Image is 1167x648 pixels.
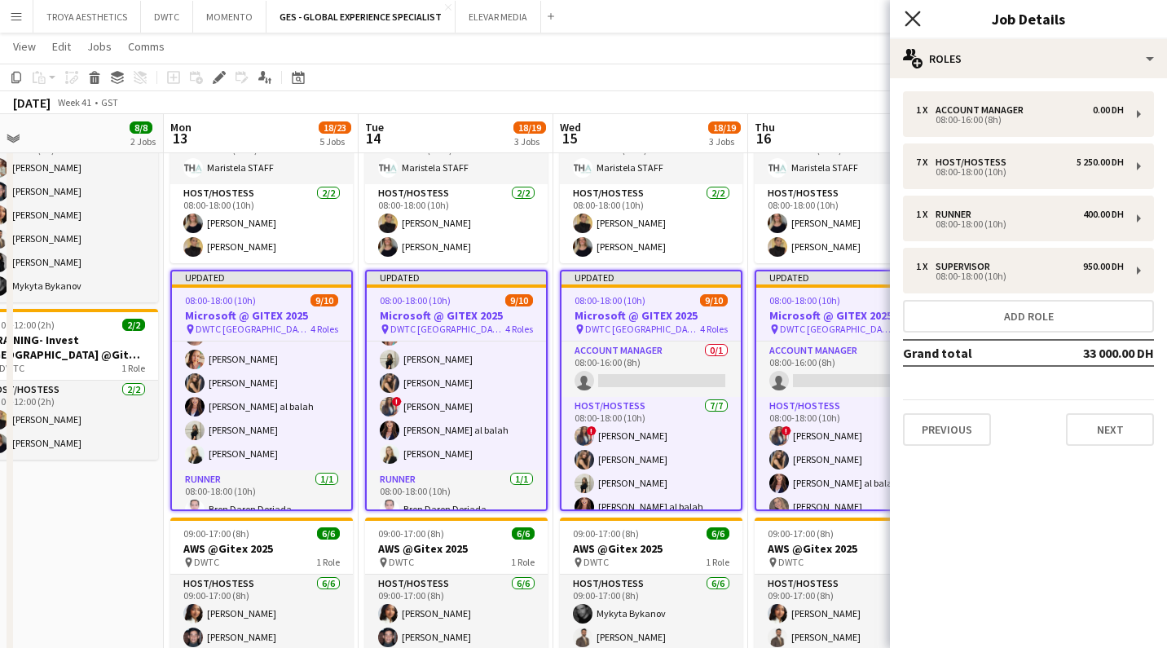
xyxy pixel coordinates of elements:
[390,323,505,335] span: DWTC [GEOGRAPHIC_DATA]
[266,1,456,33] button: GES - GLOBAL EXPERIENCE SPECIALIST
[505,323,533,335] span: 4 Roles
[778,556,804,568] span: DWTC
[936,261,997,272] div: Supervisor
[456,1,541,33] button: ELEVAR MEDIA
[170,541,353,556] h3: AWS @Gitex 2025
[916,104,936,116] div: 1 x
[367,308,546,323] h3: Microsoft @ GITEX 2025
[700,294,728,306] span: 9/10
[363,129,384,148] span: 14
[755,120,775,134] span: Thu
[916,220,1124,228] div: 08:00-18:00 (10h)
[916,261,936,272] div: 1 x
[561,342,741,397] app-card-role: Account Manager0/108:00-16:00 (8h)
[768,527,834,540] span: 09:00-17:00 (8h)
[514,135,545,148] div: 3 Jobs
[560,541,742,556] h3: AWS @Gitex 2025
[706,556,729,568] span: 1 Role
[170,129,353,184] app-card-role: Internal1/108:00-08:30 (30m)Maristela STAFF
[319,121,351,134] span: 18/23
[130,135,156,148] div: 2 Jobs
[128,39,165,54] span: Comms
[890,39,1167,78] div: Roles
[310,323,338,335] span: 4 Roles
[46,36,77,57] a: Edit
[1083,261,1124,272] div: 950.00 DH
[755,129,937,184] app-card-role: Internal1/108:00-08:30 (30m)Maristela STAFF
[378,527,444,540] span: 09:00-17:00 (8h)
[916,156,936,168] div: 7 x
[561,397,741,594] app-card-role: Host/Hostess7/708:00-18:00 (10h)![PERSON_NAME][PERSON_NAME][PERSON_NAME][PERSON_NAME] al balah
[782,426,791,436] span: !
[511,556,535,568] span: 1 Role
[185,294,256,306] span: 08:00-18:00 (10h)
[756,271,936,284] div: Updated
[708,121,741,134] span: 18/19
[560,120,581,134] span: Wed
[585,323,700,335] span: DWTC [GEOGRAPHIC_DATA]
[560,72,742,263] app-job-card: 08:00-18:00 (10h)3/3Invest Qatar @Gitex 2025 DWTC2 RolesInternal1/108:00-08:30 (30m)Maristela STA...
[141,1,193,33] button: DWTC
[1066,413,1154,446] button: Next
[367,271,546,284] div: Updated
[392,397,402,407] span: !
[1083,209,1124,220] div: 400.00 DH
[903,413,991,446] button: Previous
[1093,104,1124,116] div: 0.00 DH
[756,308,936,323] h3: Microsoft @ GITEX 2025
[513,121,546,134] span: 18/19
[170,72,353,263] app-job-card: 08:00-18:00 (10h)3/3Invest Qatar @Gitex 2025 DWTC2 RolesInternal1/108:00-08:30 (30m)Maristela STA...
[33,1,141,33] button: TROYA AESTHETICS
[365,120,384,134] span: Tue
[172,470,351,526] app-card-role: Runner1/108:00-18:00 (10h)Bren Daren Deriada
[755,541,937,556] h3: AWS @Gitex 2025
[172,308,351,323] h3: Microsoft @ GITEX 2025
[172,271,351,284] div: Updated
[196,323,310,335] span: DWTC [GEOGRAPHIC_DATA]
[756,342,936,397] app-card-role: Account Manager0/108:00-16:00 (8h)
[52,39,71,54] span: Edit
[780,323,895,335] span: DWTC [GEOGRAPHIC_DATA]
[54,96,95,108] span: Week 41
[81,36,118,57] a: Jobs
[13,39,36,54] span: View
[916,272,1124,280] div: 08:00-18:00 (10h)
[936,104,1030,116] div: Account Manager
[317,527,340,540] span: 6/6
[700,323,728,335] span: 4 Roles
[170,270,353,511] div: Updated08:00-18:00 (10h)9/10Microsoft @ GITEX 2025 DWTC [GEOGRAPHIC_DATA]4 RolesHost/Hostess7/708...
[365,541,548,556] h3: AWS @Gitex 2025
[121,36,171,57] a: Comms
[365,270,548,511] div: Updated08:00-18:00 (10h)9/10Microsoft @ GITEX 2025 DWTC [GEOGRAPHIC_DATA]4 RolesHost/Hostess7/708...
[130,121,152,134] span: 8/8
[560,184,742,263] app-card-role: Host/Hostess2/208:00-18:00 (10h)[PERSON_NAME][PERSON_NAME]
[752,129,775,148] span: 16
[560,129,742,184] app-card-role: Internal1/108:00-08:30 (30m)Maristela STAFF
[916,116,1124,124] div: 08:00-16:00 (8h)
[1077,156,1124,168] div: 5 250.00 DH
[573,527,639,540] span: 09:00-17:00 (8h)
[755,72,937,263] app-job-card: 08:00-18:00 (10h)3/3Invest Qatar @Gitex 2025 DWTC2 RolesInternal1/108:00-08:30 (30m)Maristela STA...
[13,95,51,111] div: [DATE]
[389,556,414,568] span: DWTC
[505,294,533,306] span: 9/10
[583,556,609,568] span: DWTC
[170,120,192,134] span: Mon
[709,135,740,148] div: 3 Jobs
[587,426,597,436] span: !
[903,300,1154,333] button: Add role
[194,556,219,568] span: DWTC
[557,129,581,148] span: 15
[310,294,338,306] span: 9/10
[172,273,351,470] app-card-role: Host/Hostess7/708:00-18:00 (10h)![PERSON_NAME][PERSON_NAME][PERSON_NAME][PERSON_NAME][PERSON_NAME...
[575,294,645,306] span: 08:00-18:00 (10h)
[319,135,350,148] div: 5 Jobs
[365,72,548,263] app-job-card: 08:00-18:00 (10h)3/3Invest Qatar @Gitex 2025 DWTC2 RolesInternal1/108:00-08:30 (30m)Maristela STA...
[121,362,145,374] span: 1 Role
[916,209,936,220] div: 1 x
[755,270,937,511] app-job-card: Updated08:00-18:00 (10h)9/10Microsoft @ GITEX 2025 DWTC [GEOGRAPHIC_DATA]4 RolesAccount Manager0/...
